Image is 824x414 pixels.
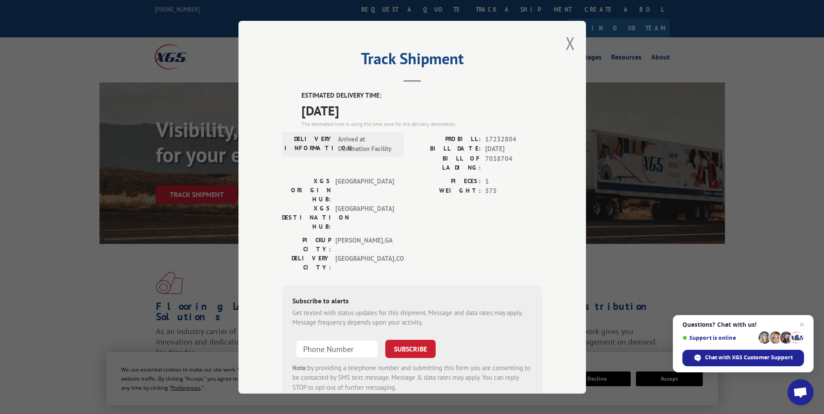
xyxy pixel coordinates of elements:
[338,134,397,154] span: Arrived at Destination Facility
[485,134,543,144] span: 17232804
[301,100,543,120] span: [DATE]
[292,295,532,308] div: Subscribe to alerts
[292,363,532,392] div: by providing a telephone number and submitting this form you are consenting to be contacted by SM...
[285,134,334,154] label: DELIVERY INFORMATION:
[296,339,378,358] input: Phone Number
[335,176,394,204] span: [GEOGRAPHIC_DATA]
[282,204,331,231] label: XGS DESTINATION HUB:
[282,235,331,253] label: PICKUP CITY:
[682,321,804,328] span: Questions? Chat with us!
[335,235,394,253] span: [PERSON_NAME] , GA
[282,253,331,272] label: DELIVERY CITY:
[335,204,394,231] span: [GEOGRAPHIC_DATA]
[412,176,481,186] label: PIECES:
[682,335,755,341] span: Support is online
[788,379,814,405] div: Open chat
[385,339,436,358] button: SUBSCRIBE
[485,186,543,196] span: 575
[485,176,543,186] span: 1
[682,350,804,366] div: Chat with XGS Customer Support
[301,91,543,101] label: ESTIMATED DELIVERY TIME:
[705,354,793,361] span: Chat with XGS Customer Support
[412,134,481,144] label: PROBILL:
[485,144,543,154] span: [DATE]
[301,120,543,128] div: The estimated time is using the time zone for the delivery destination.
[566,32,575,55] button: Close modal
[412,154,481,172] label: BILL OF LADING:
[282,176,331,204] label: XGS ORIGIN HUB:
[485,154,543,172] span: 7038704
[335,253,394,272] span: [GEOGRAPHIC_DATA] , CO
[412,144,481,154] label: BILL DATE:
[282,53,543,69] h2: Track Shipment
[797,319,807,330] span: Close chat
[292,308,532,327] div: Get texted with status updates for this shipment. Message and data rates may apply. Message frequ...
[292,363,308,371] strong: Note:
[412,186,481,196] label: WEIGHT:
